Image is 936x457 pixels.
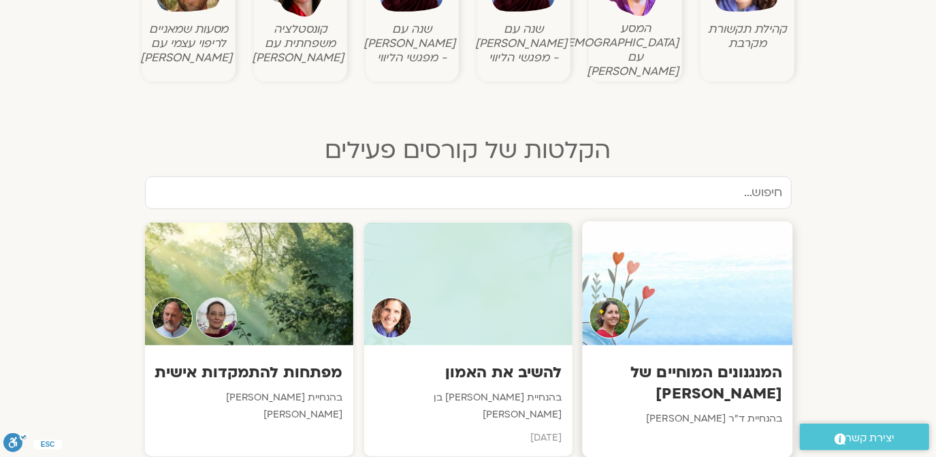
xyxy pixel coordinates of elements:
[369,22,455,65] figcaption: שנה עם [PERSON_NAME] - מפגשי הליווי
[704,22,790,50] figcaption: קהילת תקשורת מקרבת
[800,424,929,450] a: יצירת קשר
[155,362,343,383] h3: מפתחות להתמקדות אישית
[152,298,193,338] img: Teacher
[592,362,782,404] h3: המנגנונים המוחיים של [PERSON_NAME]
[196,298,237,338] img: Teacher
[145,176,792,209] input: חיפוש...
[374,430,562,446] p: [DATE]
[135,137,802,164] h2: הקלטות של קורסים פעילים
[374,390,562,423] p: בהנחיית [PERSON_NAME] בן [PERSON_NAME]
[364,223,572,456] a: Teacherלהשיב את האמוןבהנחיית [PERSON_NAME] בן [PERSON_NAME][DATE]
[589,297,630,338] img: Teacher
[371,298,412,338] img: Teacher
[846,429,895,447] span: יצירת קשר
[155,390,343,423] p: בהנחיית [PERSON_NAME] [PERSON_NAME]
[481,22,567,65] figcaption: שנה עם [PERSON_NAME] - מפגשי הליווי
[592,411,782,428] p: בהנחיית ד"ר [PERSON_NAME]
[583,223,792,456] a: Teacherהמנגנונים המוחיים של [PERSON_NAME]בהנחיית ד"ר [PERSON_NAME]
[145,223,353,456] a: TeacherTeacherמפתחות להתמקדות אישיתבהנחיית [PERSON_NAME] [PERSON_NAME]
[374,362,562,383] h3: להשיב את האמון
[145,22,231,65] figcaption: מסעות שמאניים לריפוי עצמי עם [PERSON_NAME]
[592,21,679,78] figcaption: המסע [DEMOGRAPHIC_DATA] עם [PERSON_NAME]
[257,22,344,65] figcaption: קונסטלציה משפחתית עם [PERSON_NAME]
